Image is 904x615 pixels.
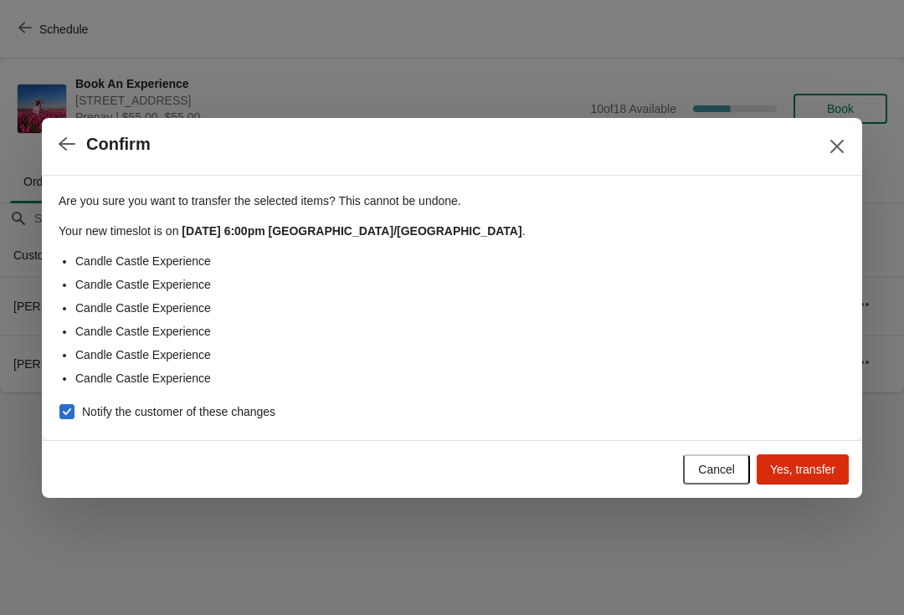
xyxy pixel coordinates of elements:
[86,135,151,154] h2: Confirm
[82,403,275,420] span: Notify the customer of these changes
[770,463,835,476] span: Yes, transfer
[75,370,845,387] li: Candle Castle Experience
[683,454,750,484] button: Cancel
[75,300,845,316] li: Candle Castle Experience
[75,346,845,363] li: Candle Castle Experience
[75,323,845,340] li: Candle Castle Experience
[822,131,852,161] button: Close
[59,223,845,239] p: Your new timeslot is on .
[182,224,521,238] strong: [DATE] 6:00pm [GEOGRAPHIC_DATA]/[GEOGRAPHIC_DATA]
[698,463,735,476] span: Cancel
[75,253,845,269] li: Candle Castle Experience
[757,454,849,484] button: Yes, transfer
[75,276,845,293] li: Candle Castle Experience
[59,192,845,209] p: Are you sure you want to transfer the selected items ? This cannot be undone.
